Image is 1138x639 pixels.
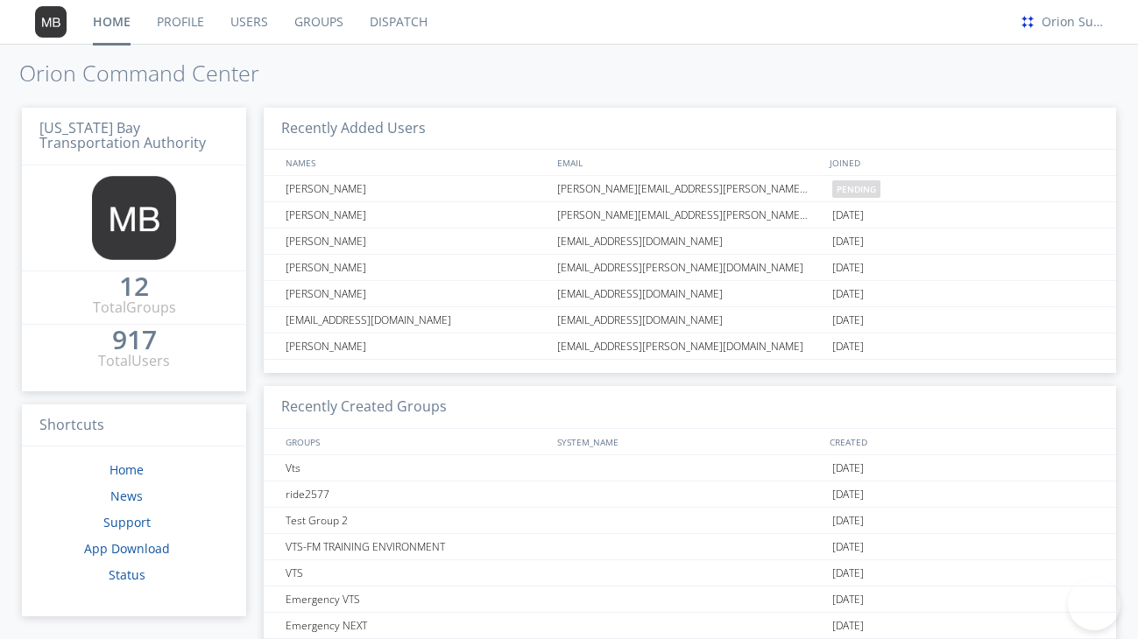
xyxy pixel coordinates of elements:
[264,307,1116,334] a: [EMAIL_ADDRESS][DOMAIN_NAME][EMAIL_ADDRESS][DOMAIN_NAME][DATE]
[264,560,1116,586] a: VTS[DATE]
[832,508,864,534] span: [DATE]
[112,331,157,348] div: 917
[553,307,828,333] div: [EMAIL_ADDRESS][DOMAIN_NAME]
[825,150,1099,175] div: JOINED
[281,534,552,559] div: VTS-FM TRAINING ENVIRONMENT
[832,586,864,613] span: [DATE]
[832,228,864,255] span: [DATE]
[832,455,864,481] span: [DATE]
[825,429,1099,454] div: CREATED
[264,281,1116,307] a: [PERSON_NAME][EMAIL_ADDRESS][DOMAIN_NAME][DATE]
[553,429,825,454] div: SYSTEM_NAME
[1018,12,1037,32] img: ecb9e2cea3d84ace8bf4c9269b4bf077
[281,281,552,306] div: [PERSON_NAME]
[281,508,552,533] div: Test Group 2
[1042,13,1107,31] div: Orion Support
[281,176,552,201] div: [PERSON_NAME]
[832,281,864,307] span: [DATE]
[832,481,864,508] span: [DATE]
[1068,578,1120,630] iframe: Toggle Customer Support
[553,176,828,201] div: [PERSON_NAME][EMAIL_ADDRESS][PERSON_NAME][DOMAIN_NAME]
[264,228,1116,255] a: [PERSON_NAME][EMAIL_ADDRESS][DOMAIN_NAME][DATE]
[264,176,1116,202] a: [PERSON_NAME][PERSON_NAME][EMAIL_ADDRESS][PERSON_NAME][DOMAIN_NAME]pending
[35,6,67,38] img: 373638.png
[264,508,1116,534] a: Test Group 2[DATE]
[264,202,1116,228] a: [PERSON_NAME][PERSON_NAME][EMAIL_ADDRESS][PERSON_NAME][DOMAIN_NAME][DATE]
[119,277,149,298] a: 12
[264,586,1116,613] a: Emergency VTS[DATE]
[281,481,552,507] div: ride2577
[281,429,548,454] div: GROUPS
[93,298,176,318] div: Total Groups
[832,613,864,639] span: [DATE]
[832,334,864,360] span: [DATE]
[84,540,170,557] a: App Download
[264,613,1116,639] a: Emergency NEXT[DATE]
[281,228,552,254] div: [PERSON_NAME]
[98,351,170,371] div: Total Users
[264,108,1116,151] h3: Recently Added Users
[109,566,145,583] a: Status
[281,334,552,359] div: [PERSON_NAME]
[281,255,552,280] div: [PERSON_NAME]
[92,176,176,260] img: 373638.png
[832,534,864,560] span: [DATE]
[264,255,1116,281] a: [PERSON_NAME][EMAIL_ADDRESS][PERSON_NAME][DOMAIN_NAME][DATE]
[119,277,149,295] div: 12
[832,560,864,586] span: [DATE]
[264,534,1116,560] a: VTS-FM TRAINING ENVIRONMENT[DATE]
[832,180,880,198] span: pending
[39,118,206,153] span: [US_STATE] Bay Transportation Authority
[264,386,1116,429] h3: Recently Created Groups
[264,481,1116,508] a: ride2577[DATE]
[281,455,552,481] div: Vts
[110,461,144,478] a: Home
[110,488,143,504] a: News
[281,560,552,586] div: VTS
[553,202,828,228] div: [PERSON_NAME][EMAIL_ADDRESS][PERSON_NAME][DOMAIN_NAME]
[832,255,864,281] span: [DATE]
[281,586,552,612] div: Emergency VTS
[281,613,552,638] div: Emergency NEXT
[553,228,828,254] div: [EMAIL_ADDRESS][DOMAIN_NAME]
[553,255,828,280] div: [EMAIL_ADDRESS][PERSON_NAME][DOMAIN_NAME]
[264,334,1116,360] a: [PERSON_NAME][EMAIL_ADDRESS][PERSON_NAME][DOMAIN_NAME][DATE]
[553,150,825,175] div: EMAIL
[281,307,552,333] div: [EMAIL_ADDRESS][DOMAIN_NAME]
[264,455,1116,481] a: Vts[DATE]
[281,150,548,175] div: NAMES
[553,334,828,359] div: [EMAIL_ADDRESS][PERSON_NAME][DOMAIN_NAME]
[103,514,151,530] a: Support
[553,281,828,306] div: [EMAIL_ADDRESS][DOMAIN_NAME]
[832,202,864,228] span: [DATE]
[112,331,157,351] a: 917
[832,307,864,334] span: [DATE]
[22,404,246,447] h3: Shortcuts
[281,202,552,228] div: [PERSON_NAME]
